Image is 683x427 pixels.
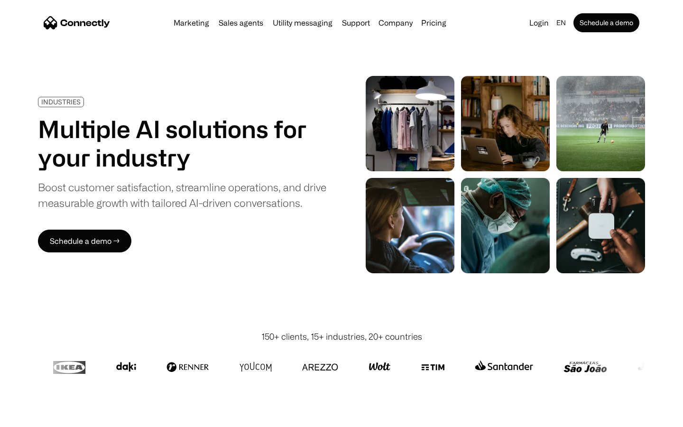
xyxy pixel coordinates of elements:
a: Schedule a demo [573,13,639,32]
a: Utility messaging [269,19,336,27]
a: Sales agents [215,19,267,27]
a: Schedule a demo → [38,230,131,252]
a: Pricing [417,19,450,27]
aside: Language selected: English [9,409,57,424]
div: 150+ clients, 15+ industries, 20+ countries [261,330,422,343]
div: INDUSTRIES [41,98,81,105]
a: Support [338,19,374,27]
h1: Multiple AI solutions for your industry [38,115,326,172]
a: Marketing [170,19,213,27]
div: en [556,16,566,29]
ul: Language list [19,410,57,424]
div: Company [378,16,413,29]
a: Login [526,16,553,29]
div: Boost customer satisfaction, streamline operations, and drive measurable growth with tailored AI-... [38,179,326,211]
